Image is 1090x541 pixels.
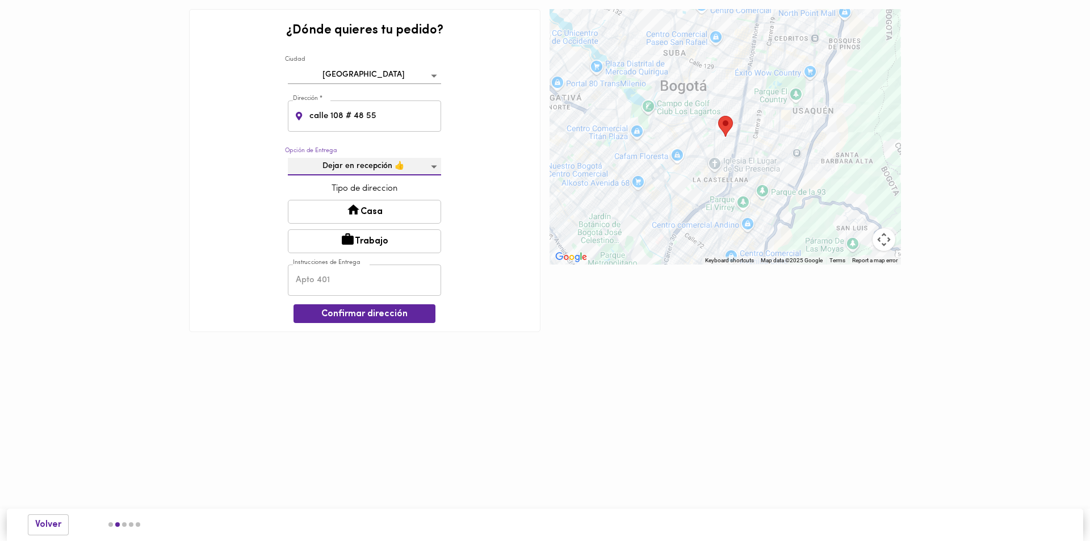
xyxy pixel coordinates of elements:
[705,257,754,265] button: Keyboard shortcuts
[35,519,61,530] span: Volver
[288,229,441,253] button: Trabajo
[288,265,441,296] input: Apto 401
[286,24,443,37] h2: ¿Dónde quieres tu pedido?
[288,66,441,84] div: [GEOGRAPHIC_DATA]
[307,100,442,132] input: Calle 92 # 16-11
[288,200,441,224] button: Casa
[303,309,426,320] span: Confirmar dirección
[852,257,898,263] a: Report a map error
[873,228,895,251] button: Map camera controls
[1024,475,1079,530] iframe: Messagebird Livechat Widget
[552,250,590,265] a: Open this area in Google Maps (opens a new window)
[288,183,441,195] p: Tipo de direccion
[294,304,435,323] button: Confirmar dirección
[552,250,590,265] img: Google
[761,257,823,263] span: Map data ©2025 Google
[829,257,845,263] a: Terms
[285,56,305,64] label: Ciudad
[718,116,733,137] div: Tu dirección
[285,146,337,155] label: Opción de Entrega
[288,158,441,175] div: Dejar en recepción 👍
[28,514,69,535] button: Volver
